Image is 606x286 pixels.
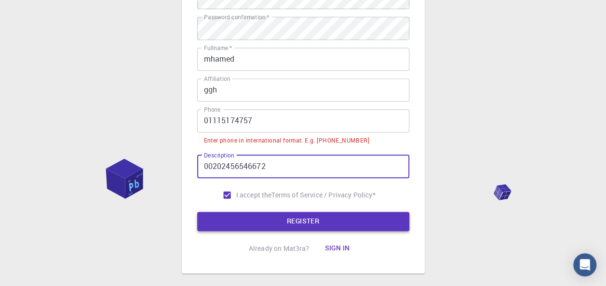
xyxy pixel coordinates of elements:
label: Description [204,151,234,159]
label: Phone [204,105,220,114]
a: Terms of Service / Privacy Policy* [271,190,375,200]
p: Already on Mat3ra? [249,244,310,253]
div: Enter phone in international format. E.g. [PHONE_NUMBER] [204,136,369,145]
span: I accept the [236,190,272,200]
label: Fullname [204,44,232,52]
label: Password confirmation [204,13,269,21]
p: Terms of Service / Privacy Policy * [271,190,375,200]
button: REGISTER [197,212,409,231]
label: Affiliation [204,75,230,83]
button: Sign in [317,239,357,258]
div: Open Intercom Messenger [573,253,596,276]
